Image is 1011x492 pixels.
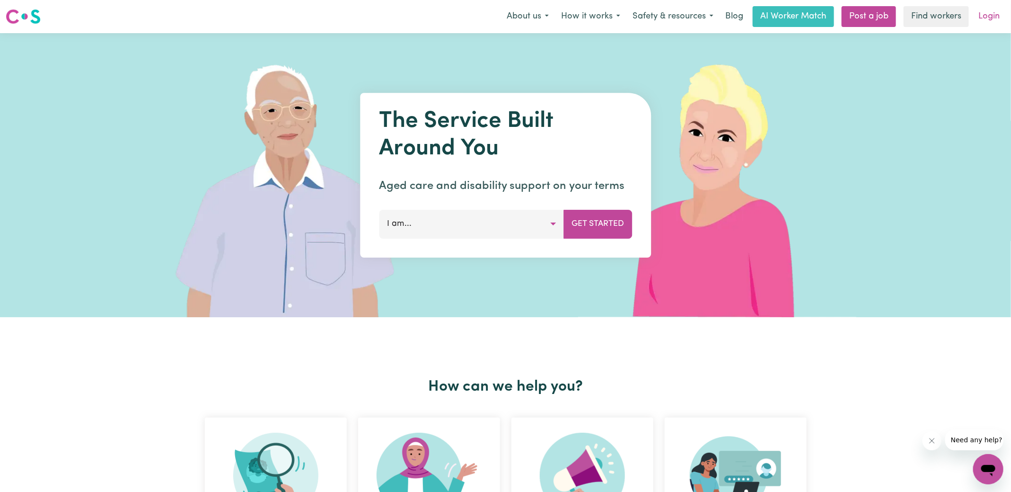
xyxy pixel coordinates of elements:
a: Blog [720,6,749,27]
button: I am... [379,210,564,238]
button: About us [501,7,555,27]
a: Careseekers logo [6,6,41,27]
img: Careseekers logo [6,8,41,25]
h2: How can we help you? [199,378,812,396]
iframe: Close message [923,431,941,450]
h1: The Service Built Around You [379,108,632,162]
a: Login [973,6,1005,27]
button: How it works [555,7,626,27]
a: Find workers [904,6,969,27]
a: AI Worker Match [753,6,834,27]
button: Get Started [563,210,632,238]
iframe: Button to launch messaging window [973,454,1003,484]
button: Safety & resources [626,7,720,27]
p: Aged care and disability support on your terms [379,178,632,195]
a: Post a job [842,6,896,27]
iframe: Message from company [945,429,1003,450]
